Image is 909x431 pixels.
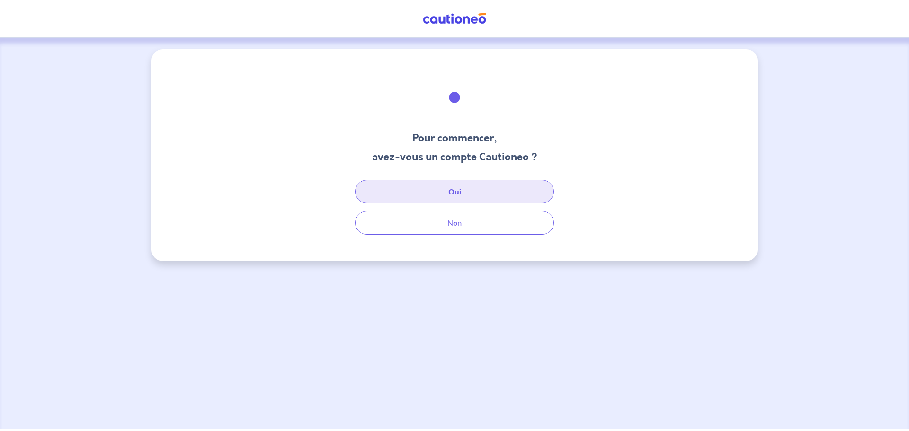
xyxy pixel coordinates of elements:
[355,180,554,203] button: Oui
[372,131,537,146] h3: Pour commencer,
[372,150,537,165] h3: avez-vous un compte Cautioneo ?
[429,72,480,123] img: illu_welcome.svg
[355,211,554,235] button: Non
[419,13,490,25] img: Cautioneo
